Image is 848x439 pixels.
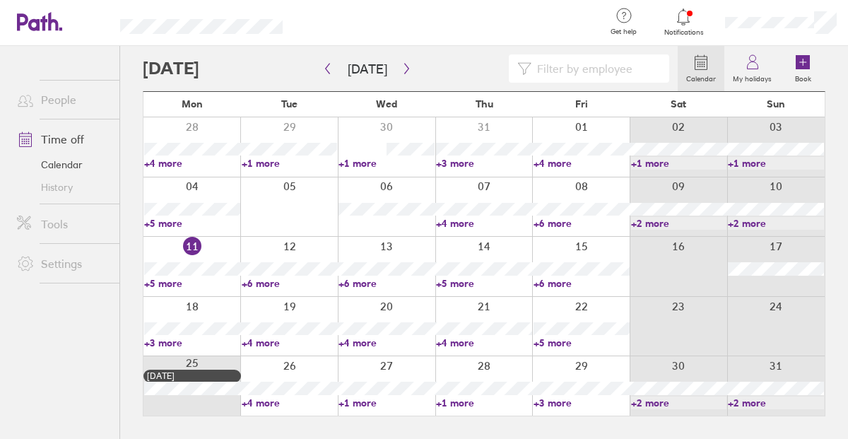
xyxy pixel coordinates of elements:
[336,57,399,81] button: [DATE]
[534,397,630,409] a: +3 more
[436,397,532,409] a: +1 more
[767,98,785,110] span: Sun
[281,98,298,110] span: Tue
[728,217,824,230] a: +2 more
[678,71,724,83] label: Calendar
[338,336,435,349] a: +4 more
[724,71,780,83] label: My holidays
[6,125,119,153] a: Time off
[6,176,119,199] a: History
[242,277,338,290] a: +6 more
[436,217,532,230] a: +4 more
[575,98,588,110] span: Fri
[728,397,824,409] a: +2 more
[780,46,825,91] a: Book
[534,336,630,349] a: +5 more
[182,98,203,110] span: Mon
[144,336,240,349] a: +3 more
[631,217,727,230] a: +2 more
[338,277,435,290] a: +6 more
[631,397,727,409] a: +2 more
[338,397,435,409] a: +1 more
[144,217,240,230] a: +5 more
[534,277,630,290] a: +6 more
[631,157,727,170] a: +1 more
[531,55,661,82] input: Filter by employee
[671,98,686,110] span: Sat
[661,7,707,37] a: Notifications
[724,46,780,91] a: My holidays
[6,250,119,278] a: Settings
[728,157,824,170] a: +1 more
[436,336,532,349] a: +4 more
[601,28,647,36] span: Get help
[144,277,240,290] a: +5 more
[242,397,338,409] a: +4 more
[534,157,630,170] a: +4 more
[678,46,724,91] a: Calendar
[144,157,240,170] a: +4 more
[242,157,338,170] a: +1 more
[534,217,630,230] a: +6 more
[376,98,397,110] span: Wed
[338,157,435,170] a: +1 more
[6,86,119,114] a: People
[436,277,532,290] a: +5 more
[436,157,532,170] a: +3 more
[6,210,119,238] a: Tools
[147,371,237,381] div: [DATE]
[476,98,493,110] span: Thu
[242,336,338,349] a: +4 more
[661,28,707,37] span: Notifications
[6,153,119,176] a: Calendar
[787,71,820,83] label: Book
